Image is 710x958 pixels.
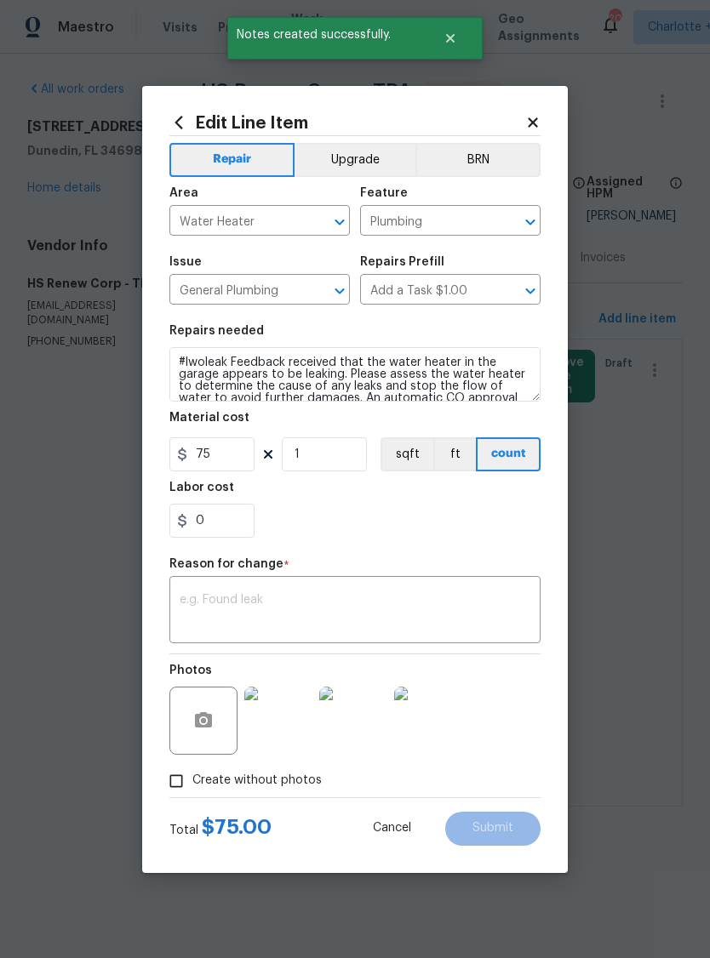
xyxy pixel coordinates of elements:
[472,822,513,835] span: Submit
[381,437,433,471] button: sqft
[373,822,411,835] span: Cancel
[295,143,416,177] button: Upgrade
[169,113,525,132] h2: Edit Line Item
[169,325,264,337] h5: Repairs needed
[328,279,352,303] button: Open
[169,558,283,570] h5: Reason for change
[518,279,542,303] button: Open
[169,187,198,199] h5: Area
[169,143,295,177] button: Repair
[169,347,541,402] textarea: #lwoleak Feedback received that the water heater in the garage appears to be leaking. Please asse...
[433,437,476,471] button: ft
[346,812,438,846] button: Cancel
[415,143,541,177] button: BRN
[169,256,202,268] h5: Issue
[169,664,212,676] h5: Photos
[192,772,322,790] span: Create without photos
[169,818,272,839] div: Total
[445,812,541,846] button: Submit
[518,210,542,234] button: Open
[202,817,272,837] span: $ 75.00
[476,437,541,471] button: count
[360,256,444,268] h5: Repairs Prefill
[169,482,234,493] h5: Labor cost
[227,17,422,53] span: Notes created successfully.
[169,412,249,424] h5: Material cost
[422,21,478,55] button: Close
[360,187,408,199] h5: Feature
[328,210,352,234] button: Open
